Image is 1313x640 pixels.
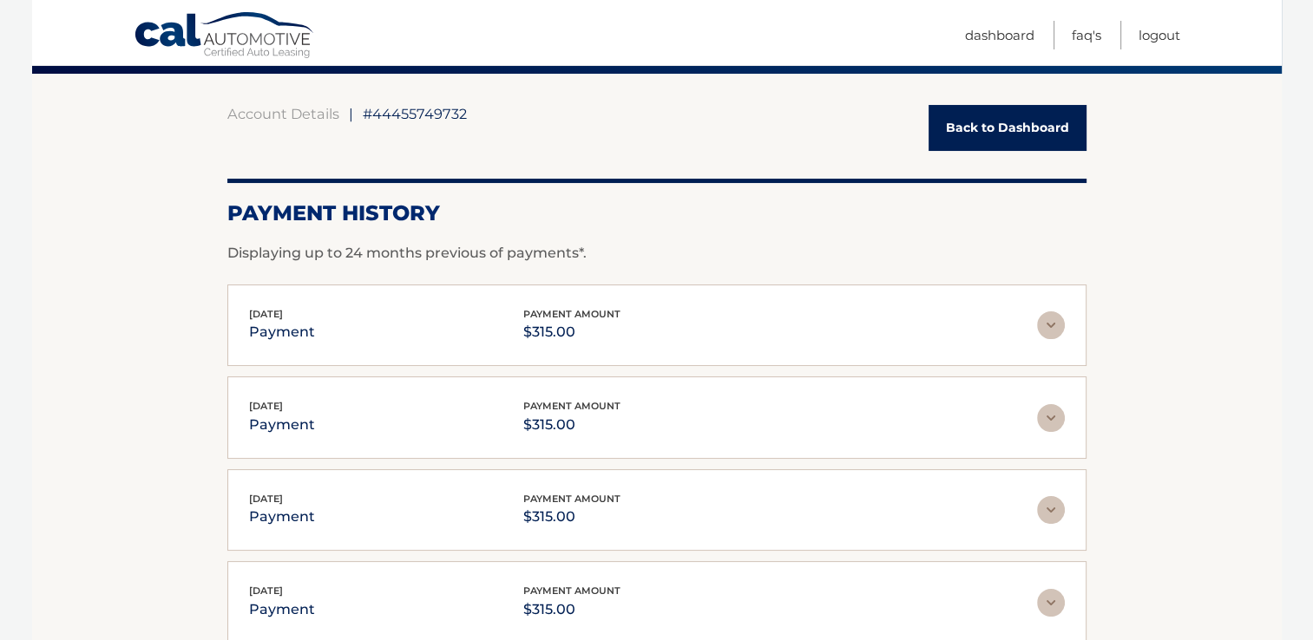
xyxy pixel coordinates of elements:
a: Logout [1139,21,1180,49]
p: payment [249,413,315,437]
p: $315.00 [523,505,620,529]
a: Dashboard [965,21,1034,49]
a: Back to Dashboard [929,105,1087,151]
p: $315.00 [523,413,620,437]
span: payment amount [523,400,620,412]
a: Account Details [227,105,339,122]
a: FAQ's [1072,21,1101,49]
img: accordion-rest.svg [1037,311,1065,339]
span: payment amount [523,584,620,597]
p: $315.00 [523,320,620,344]
span: payment amount [523,493,620,505]
p: payment [249,320,315,344]
span: payment amount [523,308,620,320]
span: [DATE] [249,584,283,597]
p: $315.00 [523,598,620,622]
span: #44455749732 [363,105,467,122]
a: Cal Automotive [134,11,316,62]
h2: Payment History [227,200,1087,226]
img: accordion-rest.svg [1037,496,1065,524]
p: payment [249,505,315,529]
img: accordion-rest.svg [1037,589,1065,617]
span: | [349,105,353,122]
p: payment [249,598,315,622]
span: [DATE] [249,493,283,505]
span: [DATE] [249,400,283,412]
p: Displaying up to 24 months previous of payments*. [227,243,1087,264]
img: accordion-rest.svg [1037,404,1065,432]
span: [DATE] [249,308,283,320]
